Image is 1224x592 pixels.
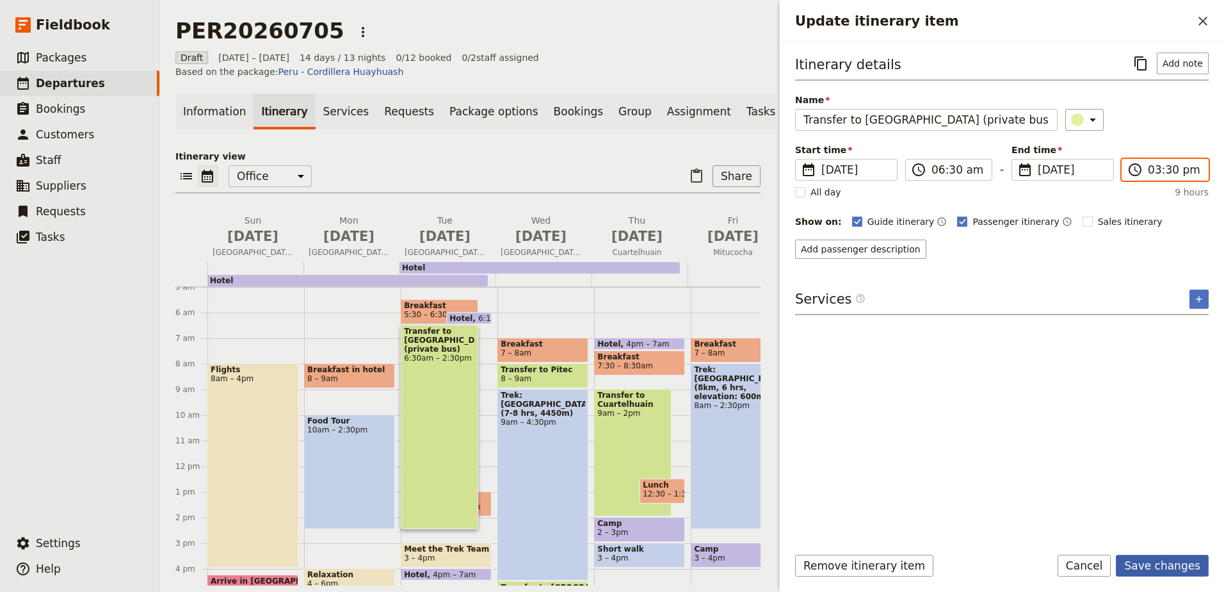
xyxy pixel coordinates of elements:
[795,240,926,259] button: Add passenger description
[278,67,404,77] a: Peru - Cordillera Huayhuash
[36,154,61,167] span: Staff
[501,214,581,246] h2: Wed
[207,214,303,261] button: Sun [DATE][GEOGRAPHIC_DATA]
[175,18,344,44] h1: PER20260705
[694,545,778,554] span: Camp
[175,94,254,129] a: Information
[462,51,538,64] span: 0 / 2 staff assigned
[1127,162,1143,177] span: ​
[1072,112,1100,127] div: ​
[175,487,207,497] div: 1 pm
[1189,290,1209,309] button: Add service inclusion
[36,77,105,90] span: Departures
[404,354,475,363] span: 6:30am – 2:30pm
[376,94,442,129] a: Requests
[396,51,451,64] span: 0/12 booked
[175,538,207,548] div: 3 pm
[1038,162,1106,177] span: [DATE]
[401,299,478,324] div: Breakfast5:30 – 6:30am
[497,389,588,580] div: Trek: [GEOGRAPHIC_DATA] (7-8 hrs, 4450m)9am – 4:30pm
[597,227,677,246] span: [DATE]
[594,338,685,350] div: Hotel4pm – 7am
[352,21,374,43] button: Actions
[643,481,682,489] span: Lunch
[611,94,659,129] a: Group
[404,570,433,579] span: Hotel
[307,570,392,579] span: Relaxation
[855,293,866,309] span: ​
[213,214,293,246] h2: Sun
[592,247,682,258] span: Cuartelhuain
[1157,53,1209,74] button: Add note
[713,165,761,187] button: Share
[207,363,298,568] div: Flights8am – 4pm
[36,563,61,575] span: Help
[307,365,392,374] span: Breakfast in hotel
[795,12,1192,31] h2: Update itinerary item
[449,314,478,322] span: Hotel
[309,227,389,246] span: [DATE]
[694,365,778,401] span: Trek: [GEOGRAPHIC_DATA] (8km, 6 hrs, elevation: 600m)
[597,340,626,348] span: Hotel
[597,361,653,370] span: 7:30 – 8:30am
[597,528,628,537] span: 2 – 3pm
[404,554,435,563] span: 3 – 4pm
[694,554,725,563] span: 3 – 4pm
[404,327,475,354] span: Transfer to [GEOGRAPHIC_DATA] (private bus)
[795,290,866,309] h3: Services
[501,418,585,427] span: 9am – 4:30pm
[303,247,394,258] span: [GEOGRAPHIC_DATA]
[1116,555,1209,577] button: Save changes
[597,519,682,528] span: Camp
[300,51,386,64] span: 14 days / 13 nights
[1058,555,1111,577] button: Cancel
[501,374,531,383] span: 8 – 9am
[175,333,207,343] div: 7 am
[207,247,298,258] span: [GEOGRAPHIC_DATA]
[316,94,377,129] a: Services
[442,94,545,129] a: Package options
[36,128,94,141] span: Customers
[207,275,488,286] div: Hotel
[1000,161,1004,181] span: -
[691,338,782,363] div: Breakfast7 – 8am
[931,162,984,177] input: ​
[303,214,399,261] button: Mon [DATE][GEOGRAPHIC_DATA]
[1062,214,1072,229] button: Time shown on passenger itinerary
[691,363,782,529] div: Trek: [GEOGRAPHIC_DATA] (8km, 6 hrs, elevation: 600m)8am – 2:30pm
[404,301,475,310] span: Breakfast
[175,65,403,78] span: Based on the package:
[1148,162,1200,177] input: ​
[626,340,669,348] span: 4pm – 7am
[433,570,476,579] span: 4pm – 7am
[36,205,86,218] span: Requests
[307,425,392,434] span: 10am – 2:30pm
[175,461,207,472] div: 12 pm
[688,214,784,261] button: Fri [DATE]Mitucocha
[821,162,889,177] span: [DATE]
[401,568,492,580] div: Hotel4pm – 7am
[213,227,293,246] span: [DATE]
[972,215,1059,228] span: Passenger itinerary
[686,165,707,187] button: Paste itinerary item
[399,247,490,258] span: [GEOGRAPHIC_DATA] / [GEOGRAPHIC_DATA]
[175,308,207,318] div: 6 am
[197,165,218,187] button: Calendar view
[304,363,395,388] div: Breakfast in hotel8 – 9am
[1130,53,1152,74] button: Copy itinerary item
[405,227,485,246] span: [DATE]
[446,312,492,324] div: Hotel6:15pm – 6am
[594,389,672,516] div: Transfer to Cuartelhuain9am – 2pm
[693,214,773,246] h2: Fri
[795,109,1058,131] input: Name
[594,543,685,568] div: Short walk3 – 4pm
[175,282,207,292] div: 5 am
[307,416,392,425] span: Food Tour
[659,94,739,129] a: Assignment
[405,214,485,246] h2: Tue
[911,162,926,177] span: ​
[501,349,531,358] span: 7 – 8am
[175,564,207,574] div: 4 pm
[597,352,682,361] span: Breakfast
[210,276,233,285] span: Hotel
